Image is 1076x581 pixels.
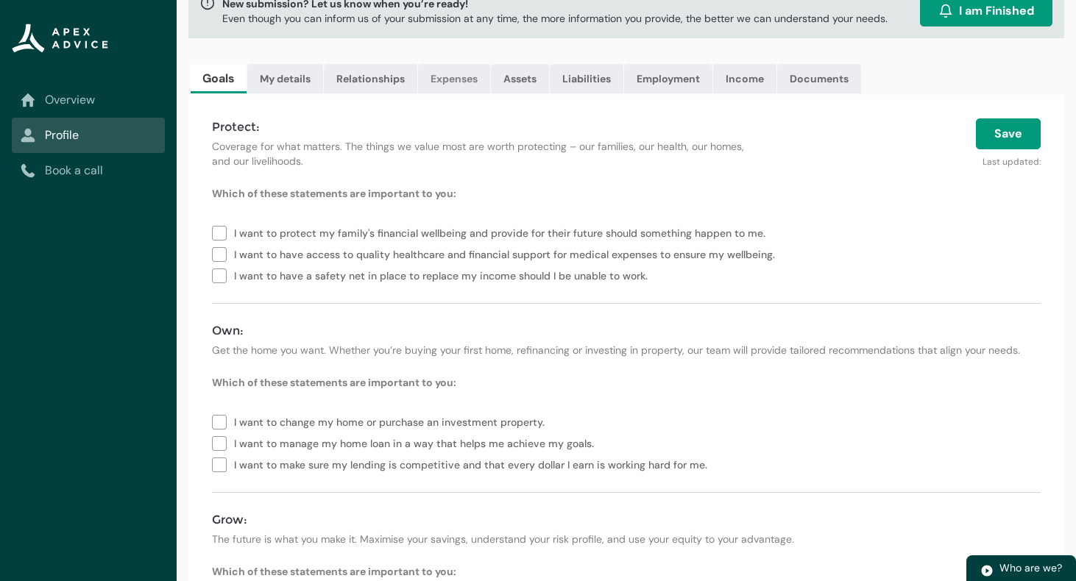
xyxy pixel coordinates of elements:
[418,64,490,93] a: Expenses
[222,11,888,26] p: Even though you can inform us of your submission at any time, the more information you provide, t...
[191,64,247,93] a: Goals
[624,64,712,93] a: Employment
[999,561,1062,574] span: Who are we?
[234,264,654,285] span: I want to have a safety net in place to replace my income should I be unable to work.
[212,118,759,136] h4: Protect:
[212,564,1041,579] p: Which of these statements are important to you:
[938,4,953,18] img: alarm.svg
[234,453,713,474] span: I want to make sure my lending is competitive and that every dollar I earn is working hard for me.
[976,118,1041,149] button: Save
[12,82,165,188] nav: Sub page
[21,162,156,179] a: Book a call
[21,126,156,144] a: Profile
[212,511,1041,529] h4: Grow:
[713,64,776,93] a: Income
[234,432,600,453] span: I want to manage my home loan in a way that helps me achieve my goals.
[212,139,759,168] p: Coverage for what matters. The things we value most are worth protecting – our families, our heal...
[247,64,323,93] a: My details
[234,243,781,264] span: I want to have access to quality healthcare and financial support for medical expenses to ensure ...
[212,186,1041,201] p: Which of these statements are important to you:
[324,64,417,93] a: Relationships
[550,64,623,93] a: Liabilities
[212,343,1041,357] p: Get the home you want. Whether you’re buying your first home, refinancing or investing in propert...
[959,2,1034,20] span: I am Finished
[212,375,1041,390] p: Which of these statements are important to you:
[776,149,1041,168] p: Last updated:
[212,322,1041,340] h4: Own:
[12,24,108,53] img: Apex Advice Group
[777,64,861,93] a: Documents
[491,64,549,93] a: Assets
[21,91,156,109] a: Overview
[212,532,1041,546] p: The future is what you make it. Maximise your savings, understand your risk profile, and use your...
[980,564,994,577] img: play.svg
[234,410,551,432] span: I want to change my home or purchase an investment property.
[234,221,771,243] span: I want to protect my family's financial wellbeing and provide for their future should something h...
